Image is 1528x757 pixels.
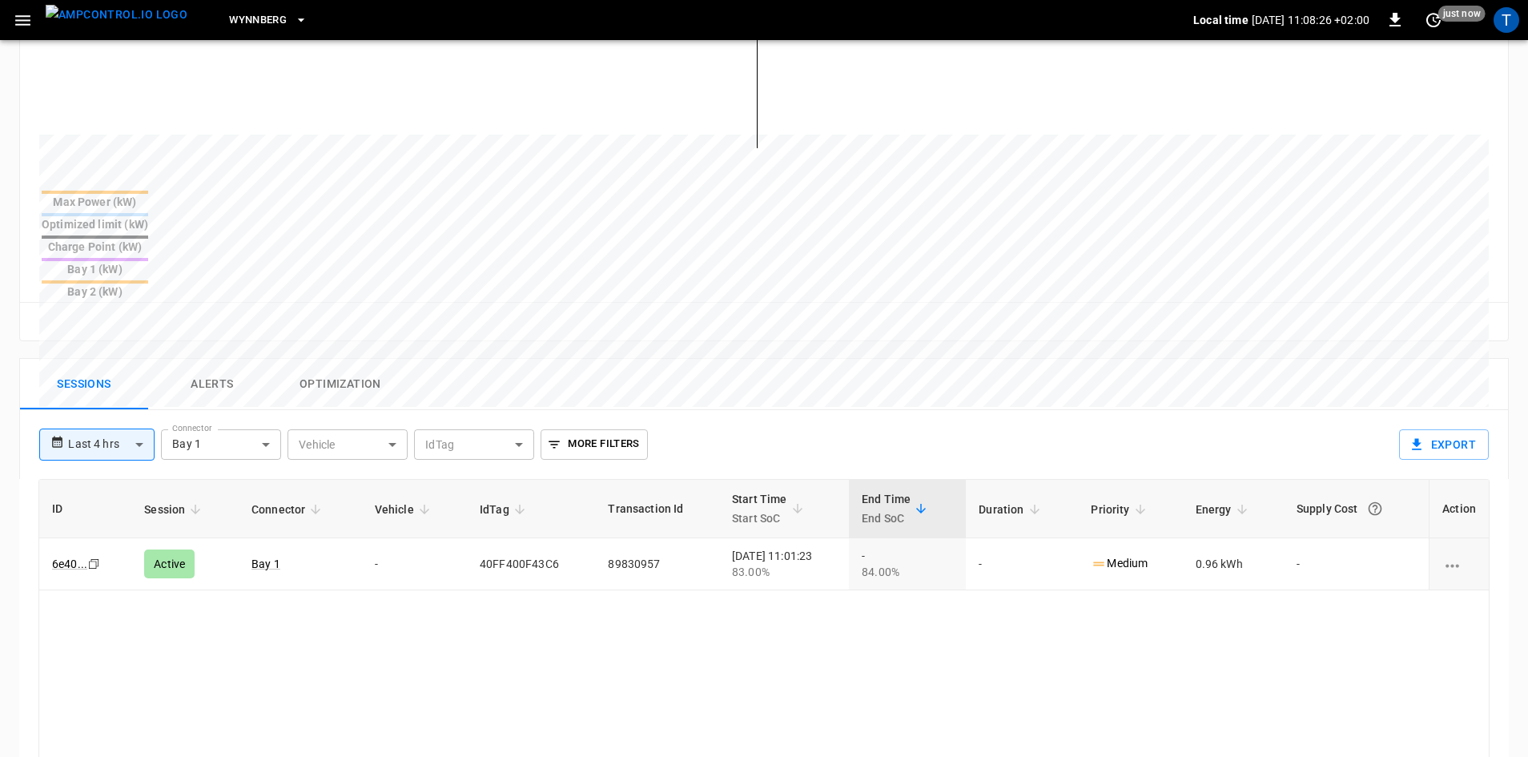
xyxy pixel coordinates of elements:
[480,500,530,519] span: IdTag
[1399,429,1489,460] button: Export
[862,489,931,528] span: End TimeEnd SoC
[172,422,212,435] label: Connector
[1091,500,1150,519] span: Priority
[1196,500,1253,519] span: Energy
[39,480,1489,590] table: sessions table
[1421,7,1446,33] button: set refresh interval
[148,359,276,410] button: Alerts
[20,359,148,410] button: Sessions
[251,500,326,519] span: Connector
[979,500,1044,519] span: Duration
[732,489,808,528] span: Start TimeStart SoC
[1193,12,1249,28] p: Local time
[229,11,287,30] span: Wynnberg
[1361,494,1389,523] button: The cost of your charging session based on your supply rates
[161,429,281,460] div: Bay 1
[1442,556,1476,572] div: charging session options
[46,5,187,25] img: ampcontrol.io logo
[223,5,314,36] button: Wynnberg
[144,500,206,519] span: Session
[276,359,404,410] button: Optimization
[595,480,719,538] th: Transaction Id
[39,480,131,538] th: ID
[732,509,787,528] p: Start SoC
[1297,494,1416,523] div: Supply Cost
[541,429,647,460] button: More Filters
[862,489,911,528] div: End Time
[1494,7,1519,33] div: profile-icon
[68,429,155,460] div: Last 4 hrs
[1252,12,1369,28] p: [DATE] 11:08:26 +02:00
[375,500,435,519] span: Vehicle
[1429,480,1489,538] th: Action
[1438,6,1486,22] span: just now
[732,489,787,528] div: Start Time
[862,509,911,528] p: End SoC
